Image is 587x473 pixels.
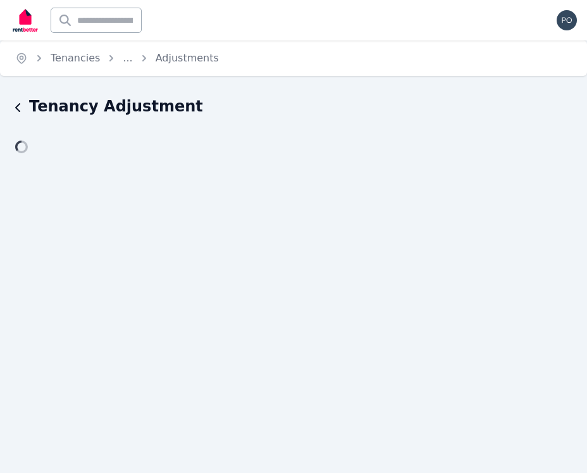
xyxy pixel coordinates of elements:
[123,52,132,64] a: ...
[557,10,577,30] img: Poomrapee Thitinun
[156,52,219,64] a: Adjustments
[29,96,203,117] h1: Tenancy Adjustment
[51,52,100,64] a: Tenancies
[10,4,40,36] img: RentBetter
